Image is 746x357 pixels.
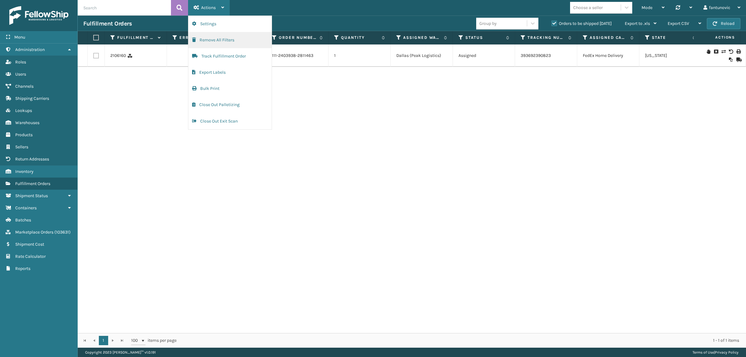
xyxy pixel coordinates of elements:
[188,16,272,32] button: Settings
[642,5,652,10] span: Mode
[15,96,49,101] span: Shipping Carriers
[652,35,689,40] label: State
[201,5,216,10] span: Actions
[391,44,453,67] td: Dallas (Peak Logistics)
[188,81,272,97] button: Bulk Print
[736,49,740,54] i: Print Label
[179,35,217,40] label: Error
[15,156,49,162] span: Return Addresses
[707,18,740,29] button: Reload
[15,59,26,65] span: Roles
[14,35,25,40] span: Menu
[15,84,34,89] span: Channels
[15,47,45,52] span: Administration
[729,49,733,54] i: Void Label
[54,229,71,235] span: ( 103631 )
[465,35,503,40] label: Status
[83,20,132,27] h3: Fulfillment Orders
[131,337,140,344] span: 100
[736,58,740,62] i: Mark as Shipped
[15,217,31,223] span: Batches
[693,348,739,357] div: |
[625,21,650,26] span: Export to .xls
[15,242,44,247] span: Shipment Cost
[131,336,177,345] span: items per page
[15,72,26,77] span: Users
[693,350,714,355] a: Terms of Use
[15,266,30,271] span: Reports
[696,32,739,43] span: Actions
[551,21,612,26] label: Orders to be shipped [DATE]
[15,254,46,259] span: Rate Calculator
[577,44,639,67] td: FedEx Home Delivery
[715,350,739,355] a: Privacy Policy
[714,49,718,54] i: Cancel Fulfillment Order
[15,193,48,198] span: Shipment Status
[272,53,313,59] a: 111-2403938-2811463
[527,35,565,40] label: Tracking Number
[188,97,272,113] button: Close Out Palletizing
[341,35,379,40] label: Quantity
[188,48,272,64] button: Track Fulfillment Order
[729,58,733,62] i: Reoptimize
[721,49,725,54] i: Change shipping
[573,4,603,11] div: Choose a seller
[15,132,33,137] span: Products
[188,64,272,81] button: Export Labels
[668,21,689,26] span: Export CSV
[15,120,39,125] span: Warehouses
[188,113,272,129] button: Close Out Exit Scan
[15,169,34,174] span: Inventory
[403,35,441,40] label: Assigned Warehouse
[329,44,391,67] td: 1
[453,44,515,67] td: Assigned
[85,348,156,357] p: Copyright 2023 [PERSON_NAME]™ v 1.0.191
[15,205,37,211] span: Containers
[279,35,316,40] label: Order Number
[99,336,108,345] a: 1
[479,20,497,27] div: Group by
[185,337,739,344] div: 1 - 1 of 1 items
[639,44,702,67] td: [US_STATE]
[9,6,68,25] img: logo
[521,53,551,58] a: 393692390823
[188,32,272,48] button: Remove All Filters
[707,49,710,54] i: On Hold
[15,108,32,113] span: Lookups
[15,144,28,150] span: Sellers
[110,53,126,59] a: 2106160
[15,229,53,235] span: Marketplace Orders
[117,35,155,40] label: Fulfillment Order Id
[590,35,627,40] label: Assigned Carrier Service
[15,181,50,186] span: Fulfillment Orders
